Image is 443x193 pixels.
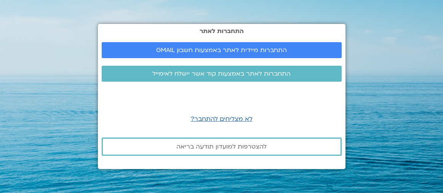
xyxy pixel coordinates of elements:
a: התחברות לאתר באמצעות קוד אשר יישלח לאימייל [102,66,342,82]
h2: התחברות לאתר [102,28,342,35]
span: התחברות מיידית לאתר באמצעות חשבון GMAIL [156,47,287,54]
span: התחברות לאתר באמצעות קוד אשר יישלח לאימייל [152,70,291,77]
span: להצטרפות למועדון תודעה בריאה [176,143,267,150]
a: לא מצליחים להתחבר? [191,115,253,123]
a: להצטרפות למועדון תודעה בריאה [102,138,342,156]
a: התחברות מיידית לאתר באמצעות חשבון GMAIL [102,42,342,58]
